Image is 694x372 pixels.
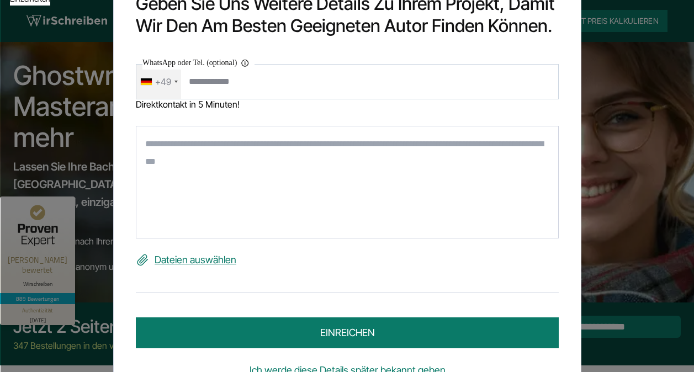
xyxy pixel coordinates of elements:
[142,56,255,70] label: WhatsApp oder Tel. (optional)
[155,73,171,91] div: +49
[136,99,559,109] div: Direktkontakt in 5 Minuten!
[136,65,181,99] div: Telephone country code
[136,251,559,269] label: Dateien auswählen
[136,317,559,348] button: einreichen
